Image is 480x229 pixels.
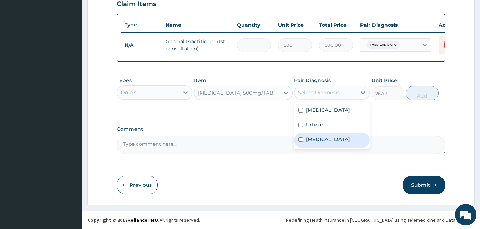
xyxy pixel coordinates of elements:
label: [MEDICAL_DATA] [306,106,350,114]
div: Redefining Heath Insurance in [GEOGRAPHIC_DATA] using Telemedicine and Data Science! [286,216,475,224]
label: Urticaria [306,121,328,128]
label: Unit Price [372,77,397,84]
label: Comment [117,126,445,132]
th: Quantity [233,18,274,32]
div: Minimize live chat window [117,4,134,21]
div: Drugs [121,89,136,96]
button: Submit [403,176,445,194]
button: Previous [117,176,158,194]
textarea: Type your message and hit 'Enter' [4,153,136,178]
h3: Claim Items [117,0,156,8]
div: Chat with us now [37,40,120,49]
img: d_794563401_company_1708531726252_794563401 [13,36,29,54]
button: Add [406,86,439,100]
label: [MEDICAL_DATA] [306,136,350,143]
label: Item [194,77,206,84]
span: [MEDICAL_DATA] [367,41,400,49]
label: Types [117,78,132,84]
th: Type [121,18,162,31]
th: Pair Diagnosis [357,18,435,32]
div: [MEDICAL_DATA] 500mg/TAB [198,89,273,96]
th: Unit Price [274,18,315,32]
th: Actions [435,18,471,32]
th: Name [162,18,233,32]
td: General Practitioner (1st consultation) [162,34,233,56]
strong: Copyright © 2017 . [87,217,160,223]
td: N/A [121,39,162,52]
div: Select Diagnosis [298,89,340,96]
th: Total Price [315,18,357,32]
label: Pair Diagnosis [294,77,331,84]
a: RelianceHMO [127,217,158,223]
footer: All rights reserved. [82,211,480,229]
span: We're online! [41,69,98,141]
